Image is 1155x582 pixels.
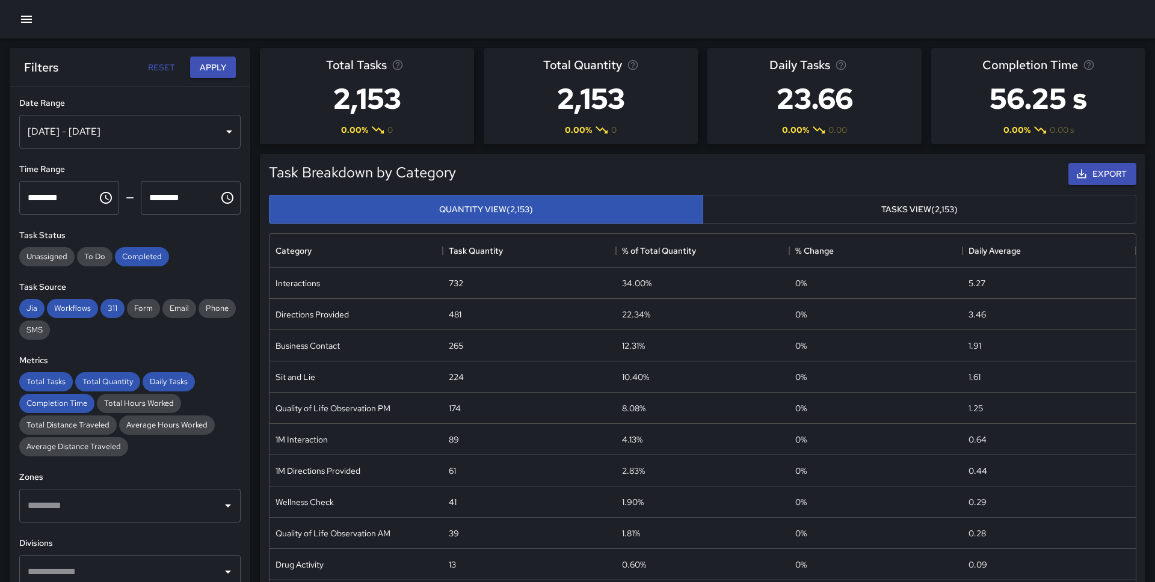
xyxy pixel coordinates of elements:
button: Choose time, selected time is 11:59 PM [215,186,239,210]
span: 0 % [795,496,807,508]
div: 13 [449,559,456,571]
div: 5.27 [969,277,985,289]
span: 0 % [795,433,807,446]
h6: Divisions [19,537,241,550]
h6: Filters [24,58,58,77]
div: Wellness Check [276,496,334,508]
h5: Task Breakdown by Category [269,163,456,182]
div: To Do [77,247,112,266]
span: Average Hours Worked [119,420,215,430]
div: Form [127,299,160,318]
div: 732 [449,277,463,289]
svg: Total number of tasks in the selected period, compared to the previous period. [392,59,404,71]
div: Category [276,234,312,268]
div: 10.40% [622,371,649,383]
div: 1.81% [622,527,640,539]
span: 0 [611,124,617,136]
div: 12.31% [622,340,645,352]
span: 0.00 % [565,124,592,136]
h6: Metrics [19,354,241,367]
div: % Change [789,234,962,268]
div: 0.44 [969,465,987,477]
div: Completed [115,247,169,266]
h3: 56.25 s [982,75,1095,123]
span: Completion Time [982,55,1078,75]
button: Apply [190,57,236,79]
div: Total Distance Traveled [19,415,117,435]
span: Daily Tasks [769,55,830,75]
div: 89 [449,433,459,446]
span: 0.00 [828,124,847,136]
div: % Change [795,234,834,268]
div: Jia [19,299,45,318]
div: 1.91 [969,340,981,352]
span: Email [162,303,196,313]
span: 0 % [795,371,807,383]
span: Unassigned [19,251,75,262]
div: 0.09 [969,559,987,571]
div: 22.34% [622,308,650,320]
div: Daily Average [962,234,1136,268]
span: 0 % [795,340,807,352]
h6: Task Source [19,281,241,294]
div: 61 [449,465,456,477]
div: Phone [199,299,236,318]
div: Quality of Life Observation AM [276,527,390,539]
h6: Zones [19,471,241,484]
span: 0 % [795,402,807,414]
div: 3.46 [969,308,986,320]
button: Choose time, selected time is 12:00 AM [94,186,118,210]
span: 0 % [795,559,807,571]
span: Phone [199,303,236,313]
div: Completion Time [19,394,94,413]
div: 0.64 [969,433,987,446]
span: Total Hours Worked [97,398,181,408]
div: Task Quantity [443,234,616,268]
span: 0 % [795,465,807,477]
div: Task Quantity [449,234,503,268]
span: Average Distance Traveled [19,441,128,452]
div: 41 [449,496,457,508]
span: 0.00 % [782,124,809,136]
div: 1M Interaction [276,433,328,446]
span: 0 % [795,277,807,289]
div: Category [269,234,443,268]
div: Average Distance Traveled [19,437,128,456]
div: 1.25 [969,402,983,414]
div: Total Tasks [19,372,73,391]
div: Daily Average [969,234,1021,268]
button: Reset [142,57,180,79]
span: To Do [77,251,112,262]
svg: Total task quantity in the selected period, compared to the previous period. [627,59,639,71]
button: Open [220,563,236,580]
span: 0.00 % [341,124,368,136]
div: % of Total Quantity [616,234,789,268]
div: Drug Activity [276,559,324,571]
div: 1.61 [969,371,981,383]
div: Sit and Lie [276,371,315,383]
svg: Average number of tasks per day in the selected period, compared to the previous period. [835,59,847,71]
div: 311 [100,299,125,318]
span: Workflows [47,303,98,313]
h6: Time Range [19,163,241,176]
svg: Average time taken to complete tasks in the selected period, compared to the previous period. [1083,59,1095,71]
button: Open [220,497,236,514]
button: Quantity View(2,153) [269,195,703,224]
span: SMS [19,325,50,335]
h6: Date Range [19,97,241,110]
div: 481 [449,308,461,320]
div: 1.90% [622,496,644,508]
span: Completed [115,251,169,262]
div: Email [162,299,196,318]
span: 0.00 % [1003,124,1030,136]
div: 1M Directions Provided [276,465,360,477]
h3: 23.66 [769,75,860,123]
span: 0 % [795,308,807,320]
div: Workflows [47,299,98,318]
button: Tasks View(2,153) [703,195,1137,224]
span: Daily Tasks [143,376,195,387]
span: Total Tasks [326,55,387,75]
div: Average Hours Worked [119,415,215,435]
span: Completion Time [19,398,94,408]
span: Total Quantity [543,55,622,75]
